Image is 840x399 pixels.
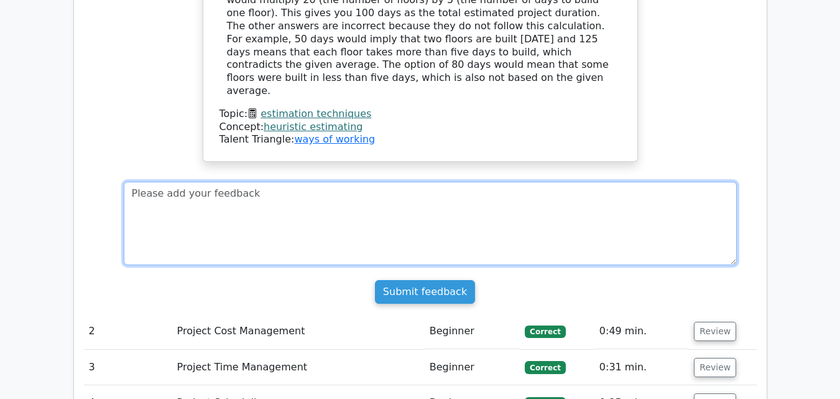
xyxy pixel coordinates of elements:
[425,314,520,349] td: Beginner
[84,314,172,349] td: 2
[375,280,475,304] input: Submit feedback
[219,108,621,121] div: Topic:
[694,322,736,341] button: Review
[525,361,565,373] span: Correct
[594,314,689,349] td: 0:49 min.
[594,350,689,385] td: 0:31 min.
[261,108,371,120] a: estimation techniques
[525,326,565,338] span: Correct
[84,350,172,385] td: 3
[294,133,375,145] a: ways of working
[425,350,520,385] td: Beginner
[172,350,425,385] td: Project Time Management
[219,108,621,146] div: Talent Triangle:
[264,121,362,133] a: heuristic estimating
[694,358,736,377] button: Review
[219,121,621,134] div: Concept:
[172,314,425,349] td: Project Cost Management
